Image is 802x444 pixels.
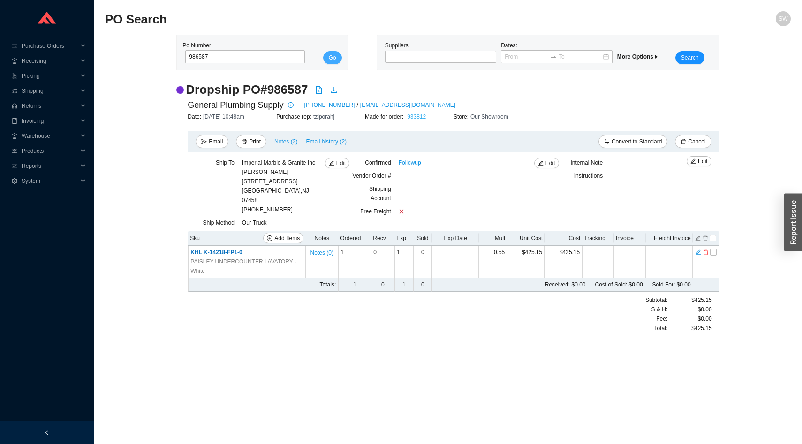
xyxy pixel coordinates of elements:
[330,86,338,94] span: download
[413,231,432,246] th: Sold
[675,51,704,64] button: Search
[371,278,394,292] td: 0
[22,38,78,53] span: Purchase Orders
[394,231,413,246] th: Exp
[695,248,702,255] button: edit
[675,135,711,148] button: deleteCancel
[286,102,296,108] span: info-circle
[267,235,272,242] span: plus-circle
[432,231,479,246] th: Exp Date
[479,231,507,246] th: Mult
[604,139,610,145] span: swap
[338,278,371,292] td: 1
[507,246,545,278] td: $425.15
[371,231,394,246] th: Recv
[22,113,78,128] span: Invoicing
[667,324,711,333] div: $425.15
[545,281,570,288] span: Received:
[203,219,234,226] span: Ship Method
[305,231,338,246] th: Notes
[274,233,300,243] span: Add Items
[595,281,628,288] span: Cost of Sold:
[325,158,350,168] button: editEdit
[305,135,347,148] button: Email history (2)
[242,158,325,214] div: [PHONE_NUMBER]
[695,234,701,241] button: edit
[681,53,699,62] span: Search
[574,173,603,179] span: Instructions
[612,137,662,146] span: Convert to Standard
[688,137,705,146] span: Cancel
[353,173,391,179] span: Vendor Order #
[645,295,667,305] span: Subtotal:
[470,113,508,120] span: Our Showroom
[369,186,391,202] span: Shipping Account
[617,53,659,60] span: More Options
[22,128,78,143] span: Warehouse
[11,43,18,49] span: credit-card
[413,278,432,292] td: 0
[310,248,333,257] span: Notes ( 0 )
[696,249,701,256] span: edit
[687,156,711,166] button: editEdit
[22,68,78,83] span: Picking
[667,305,711,314] div: $0.00
[216,159,235,166] span: Ship To
[44,430,50,436] span: left
[399,158,421,167] a: Followup
[330,86,338,96] a: download
[507,231,545,246] th: Unit Cost
[365,159,391,166] span: Confirmed
[667,295,711,305] div: $425.15
[22,53,78,68] span: Receiving
[105,11,620,28] h2: PO Search
[545,246,582,278] td: $425.15
[570,159,603,166] span: Internal Note
[371,246,394,278] td: 0
[394,246,413,278] td: 1
[22,83,78,98] span: Shipping
[534,158,559,168] button: editEdit
[11,118,18,124] span: book
[209,137,223,146] span: Email
[383,41,499,64] div: Suppliers:
[190,257,303,276] span: PAISLEY UNDERCOUNTER LAVATORY - White
[394,278,413,292] td: 1
[550,53,557,60] span: swap-right
[413,246,432,278] td: 0
[329,160,334,167] span: edit
[186,82,308,98] h2: Dropship PO # 986587
[11,103,18,109] span: customer-service
[11,178,18,184] span: setting
[479,246,507,278] td: 0.55
[454,113,470,120] span: Store:
[203,113,244,120] span: [DATE] 10:48am
[22,98,78,113] span: Returns
[703,249,709,256] span: delete
[22,143,78,158] span: Products
[365,113,405,120] span: Made for order:
[681,139,686,145] span: delete
[336,158,346,168] span: Edit
[399,209,404,214] span: close
[550,53,557,60] span: to
[652,281,675,288] span: Sold For:
[582,231,614,246] th: Tracking
[263,233,303,243] button: plus-circleAdd Items
[242,219,267,226] span: Our Truck
[538,160,544,167] span: edit
[22,173,78,188] span: System
[545,158,555,168] span: Edit
[656,314,667,324] span: Fee :
[315,86,323,94] span: file-pdf
[653,54,659,60] span: caret-right
[310,248,334,254] button: Notes (0)
[651,305,668,314] span: S & H:
[190,233,303,243] div: Sku
[283,98,296,112] button: info-circle
[614,231,646,246] th: Invoice
[338,246,371,278] td: 1
[306,137,347,146] span: Email history (2)
[545,231,582,246] th: Cost
[779,11,787,26] span: SW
